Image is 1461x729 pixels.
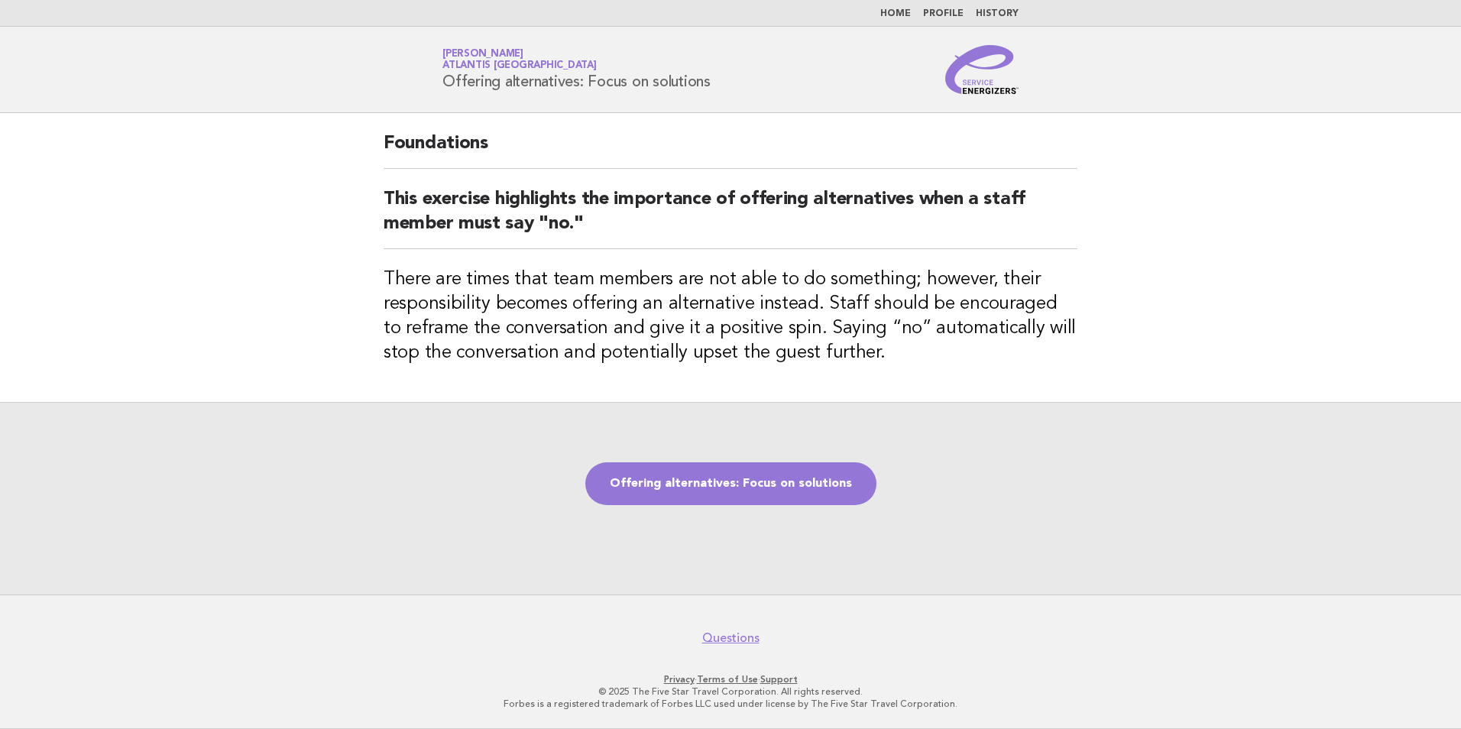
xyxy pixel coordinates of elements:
[263,685,1198,698] p: © 2025 The Five Star Travel Corporation. All rights reserved.
[664,674,695,685] a: Privacy
[442,49,597,70] a: [PERSON_NAME]Atlantis [GEOGRAPHIC_DATA]
[760,674,798,685] a: Support
[442,50,711,89] h1: Offering alternatives: Focus on solutions
[384,187,1077,249] h2: This exercise highlights the importance of offering alternatives when a staff member must say "no."
[880,9,911,18] a: Home
[923,9,964,18] a: Profile
[702,630,760,646] a: Questions
[945,45,1019,94] img: Service Energizers
[976,9,1019,18] a: History
[585,462,876,505] a: Offering alternatives: Focus on solutions
[442,61,597,71] span: Atlantis [GEOGRAPHIC_DATA]
[697,674,758,685] a: Terms of Use
[263,673,1198,685] p: · ·
[263,698,1198,710] p: Forbes is a registered trademark of Forbes LLC used under license by The Five Star Travel Corpora...
[384,131,1077,169] h2: Foundations
[384,267,1077,365] h3: There are times that team members are not able to do something; however, their responsibility bec...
